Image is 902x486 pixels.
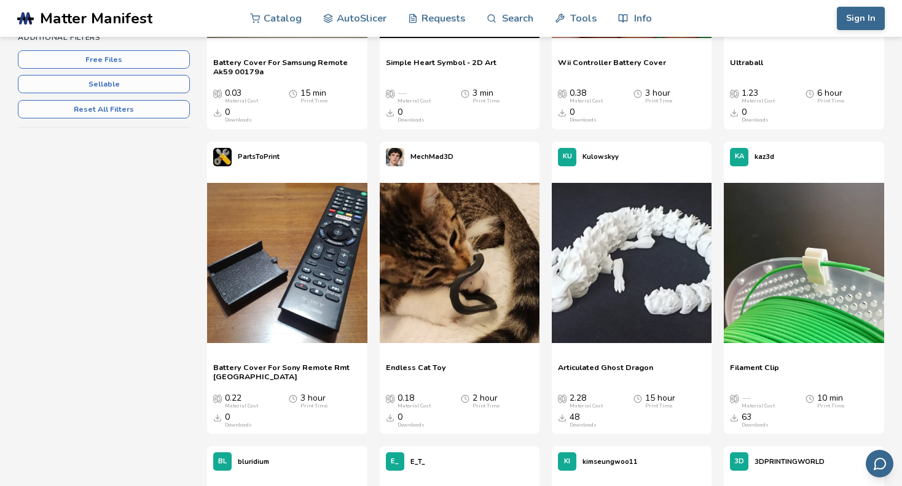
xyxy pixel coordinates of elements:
p: E_T_ [410,455,425,468]
span: Average Print Time [806,393,814,403]
a: Ultraball [730,58,763,76]
div: 0.22 [225,393,258,409]
a: Battery Cover For Sony Remote Rmt [GEOGRAPHIC_DATA] [213,363,361,381]
div: Material Cost [225,403,258,409]
a: Endless Cat Toy [386,363,446,381]
span: KI [564,458,570,466]
div: Print Time [300,98,327,104]
p: PartsToPrint [238,150,280,163]
div: 1.23 [742,88,775,104]
div: 2 hour [473,393,500,409]
span: Average Cost [558,393,567,403]
button: Reset All Filters [18,100,190,118]
div: Material Cost [570,403,603,409]
span: Downloads [558,107,567,117]
span: Average Print Time [633,393,642,403]
div: Downloads [398,117,425,123]
span: Downloads [213,107,222,117]
p: MechMad3D [410,150,453,163]
div: 0 [742,107,769,123]
span: KU [563,153,572,161]
div: 0.18 [398,393,431,409]
div: Downloads [742,422,769,428]
div: 3 hour [300,393,327,409]
span: E_ [391,458,399,466]
div: Print Time [817,98,844,104]
div: 48 [570,412,597,428]
span: KA [735,153,744,161]
div: 3 hour [645,88,672,104]
a: Articulated Ghost Dragon [558,363,653,381]
span: Average Print Time [633,88,642,98]
div: 0 [570,107,597,123]
div: Downloads [225,117,252,123]
div: Print Time [645,403,672,409]
p: kaz3d [755,150,774,163]
button: Sign In [837,7,885,30]
div: 6 hour [817,88,844,104]
div: Downloads [570,117,597,123]
div: Print Time [300,403,327,409]
div: 15 min [300,88,327,104]
a: Battery Cover For Samsung Remote Ak59 00179a [213,58,361,76]
a: Filament Clip [730,363,779,381]
div: 0 [398,107,425,123]
div: Print Time [473,98,500,104]
button: Send feedback via email [866,450,893,477]
span: 3D [734,458,744,466]
span: Average Cost [558,88,567,98]
a: Simple Heart Symbol - 2D Art [386,58,496,76]
div: 0 [398,412,425,428]
div: Material Cost [225,98,258,104]
span: Average Cost [730,393,739,403]
span: Downloads [213,412,222,422]
div: 3 min [473,88,500,104]
div: 2.28 [570,393,603,409]
div: Print Time [817,403,844,409]
div: Downloads [742,117,769,123]
div: 0 [225,412,252,428]
div: 0.38 [570,88,603,104]
div: Print Time [645,98,672,104]
div: Downloads [570,422,597,428]
img: MechMad3D's profile [386,148,404,166]
span: Average Print Time [806,88,814,98]
button: Sellable [18,75,190,93]
div: Print Time [473,403,500,409]
span: Average Cost [386,393,394,403]
span: Downloads [558,412,567,422]
span: Downloads [386,412,394,422]
a: MechMad3D's profileMechMad3D [380,142,460,172]
span: — [398,88,406,98]
div: 0 [225,107,252,123]
span: Average Cost [730,88,739,98]
span: Average Print Time [461,393,469,403]
p: 3DPRINTINGWORLD [755,455,825,468]
div: Material Cost [742,98,775,104]
span: Downloads [386,107,394,117]
span: Average Print Time [289,393,297,403]
p: bluridium [238,455,269,468]
div: 15 hour [645,393,675,409]
a: Wii Controller Battery Cover [558,58,666,76]
span: Average Cost [213,88,222,98]
div: Material Cost [742,403,775,409]
h4: Additional Filters [18,33,190,42]
a: PartsToPrint's profilePartsToPrint [207,142,286,172]
span: — [742,393,750,403]
span: Downloads [730,412,739,422]
div: Material Cost [398,98,431,104]
p: kimseungwoo11 [582,455,638,468]
span: Average Cost [213,393,222,403]
span: Matter Manifest [40,10,152,27]
div: Downloads [225,422,252,428]
div: 10 min [817,393,844,409]
div: 63 [742,412,769,428]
